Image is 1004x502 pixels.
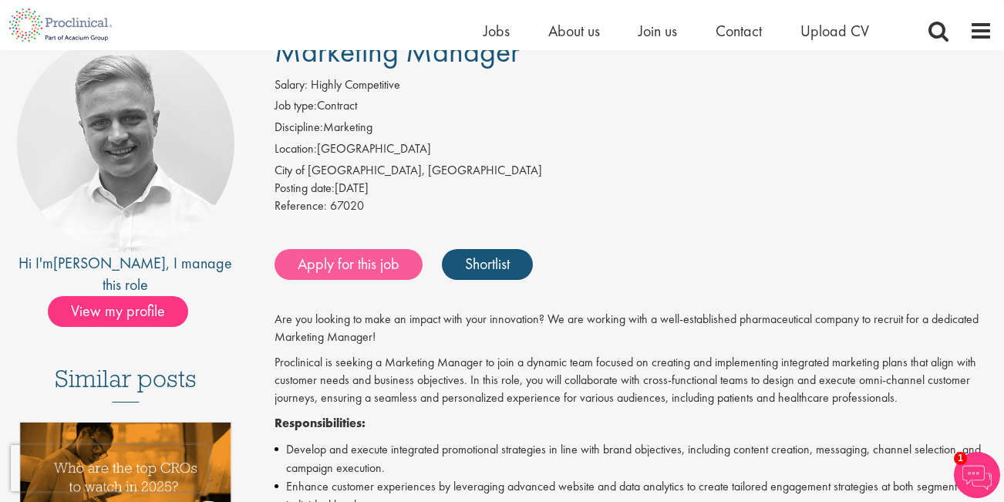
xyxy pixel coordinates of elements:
span: Highly Competitive [311,76,400,93]
label: Salary: [275,76,308,94]
label: Reference: [275,197,327,215]
li: Marketing [275,119,993,140]
li: Develop and execute integrated promotional strategies in line with brand objectives, including co... [275,440,993,477]
label: Discipline: [275,119,323,136]
a: Shortlist [442,249,533,280]
img: Chatbot [954,452,1000,498]
a: Contact [716,21,762,41]
span: 1 [954,452,967,465]
img: imeage of recruiter Joshua Bye [17,35,234,252]
span: Posting date: [275,180,335,196]
h3: Similar posts [55,366,197,403]
div: [DATE] [275,180,993,197]
span: Marketing Manager [275,32,520,71]
iframe: reCAPTCHA [11,445,208,491]
a: Upload CV [800,21,869,41]
label: Location: [275,140,317,158]
label: Job type: [275,97,317,115]
span: 67020 [330,197,364,214]
p: Are you looking to make an impact with your innovation? We are working with a well-established ph... [275,311,993,346]
li: [GEOGRAPHIC_DATA] [275,140,993,162]
span: View my profile [48,296,188,327]
div: Hi I'm , I manage this role [12,252,240,296]
a: Apply for this job [275,249,423,280]
strong: Responsibilities: [275,415,366,431]
a: View my profile [48,299,204,319]
div: City of [GEOGRAPHIC_DATA], [GEOGRAPHIC_DATA] [275,162,993,180]
p: Proclinical is seeking a Marketing Manager to join a dynamic team focused on creating and impleme... [275,354,993,407]
a: [PERSON_NAME] [53,253,166,273]
a: About us [548,21,600,41]
a: Join us [638,21,677,41]
a: Jobs [483,21,510,41]
li: Contract [275,97,993,119]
